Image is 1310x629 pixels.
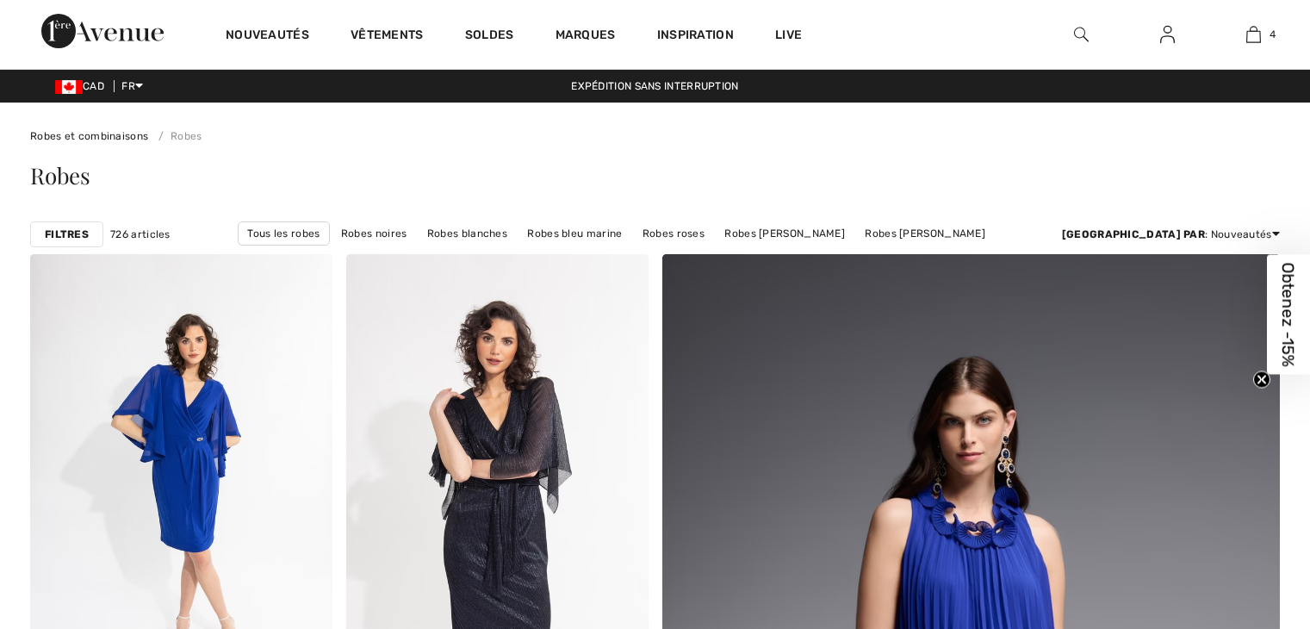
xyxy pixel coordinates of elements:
span: FR [121,80,143,92]
a: Vêtements [351,28,424,46]
span: CAD [55,80,111,92]
img: Canadian Dollar [55,80,83,94]
a: Soldes [465,28,514,46]
img: Mon panier [1246,24,1261,45]
img: 1ère Avenue [41,14,164,48]
div: Obtenez -15%Close teaser [1267,255,1310,375]
a: Tous les robes [238,221,329,246]
a: Live [775,26,802,44]
a: Nouveautés [226,28,309,46]
div: : Nouveautés [1062,227,1280,242]
a: Robes [PERSON_NAME] [716,222,854,245]
button: Close teaser [1253,371,1270,389]
a: Robes et combinaisons [30,130,148,142]
a: Robes longues [524,246,615,268]
a: Robes bleu marine [518,222,630,245]
a: 4 [1211,24,1295,45]
img: Mes infos [1160,24,1175,45]
a: Robes [PERSON_NAME] [856,222,994,245]
a: Marques [556,28,616,46]
span: 726 articles [110,227,171,242]
a: Robes noires [332,222,416,245]
a: Robes blanches [419,222,516,245]
strong: [GEOGRAPHIC_DATA] par [1062,228,1205,240]
img: recherche [1074,24,1089,45]
strong: Filtres [45,227,89,242]
a: Robes [152,130,202,142]
span: Robes [30,160,90,190]
a: Robes courtes [618,246,709,268]
iframe: Ouvre un widget dans lequel vous pouvez chatter avec l’un de nos agents [1201,500,1293,543]
span: 4 [1270,27,1276,42]
a: Se connecter [1146,24,1189,46]
a: Robes roses [634,222,713,245]
span: Inspiration [657,28,734,46]
span: Obtenez -15% [1279,263,1299,367]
